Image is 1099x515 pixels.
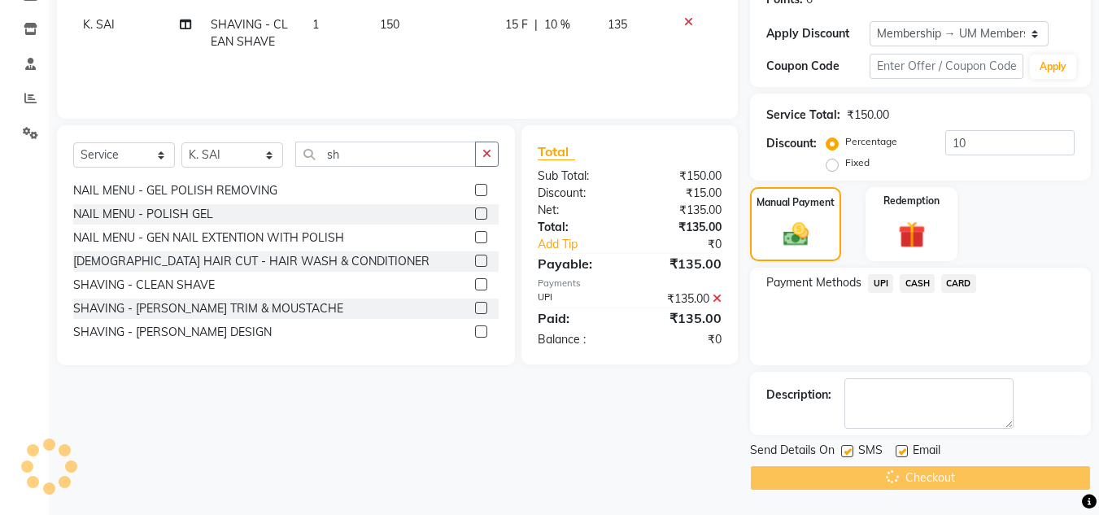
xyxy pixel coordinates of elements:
[766,135,817,152] div: Discount:
[544,16,570,33] span: 10 %
[766,25,869,42] div: Apply Discount
[775,220,817,249] img: _cash.svg
[83,17,115,32] span: K. SAI
[505,16,528,33] span: 15 F
[868,274,893,293] span: UPI
[534,16,538,33] span: |
[766,386,831,404] div: Description:
[73,253,430,270] div: [DEMOGRAPHIC_DATA] HAIR CUT - HAIR WASH & CONDITIONER
[73,277,215,294] div: SHAVING - CLEAN SHAVE
[295,142,476,167] input: Search or Scan
[73,206,213,223] div: NAIL MENU - POLISH GEL
[73,300,343,317] div: SHAVING - [PERSON_NAME] TRIM & MOUSTACHE
[312,17,319,32] span: 1
[630,202,734,219] div: ₹135.00
[900,274,935,293] span: CASH
[630,308,734,328] div: ₹135.00
[845,155,870,170] label: Fixed
[847,107,889,124] div: ₹150.00
[526,254,630,273] div: Payable:
[526,168,630,185] div: Sub Total:
[380,17,399,32] span: 150
[538,143,575,160] span: Total
[538,277,722,290] div: Payments
[630,219,734,236] div: ₹135.00
[913,442,940,462] span: Email
[766,58,869,75] div: Coupon Code
[73,182,277,199] div: NAIL MENU - GEL POLISH REMOVING
[630,168,734,185] div: ₹150.00
[941,274,976,293] span: CARD
[883,194,940,208] label: Redemption
[630,331,734,348] div: ₹0
[757,195,835,210] label: Manual Payment
[1030,55,1076,79] button: Apply
[211,17,288,49] span: SHAVING - CLEAN SHAVE
[526,331,630,348] div: Balance :
[526,185,630,202] div: Discount:
[73,324,272,341] div: SHAVING - [PERSON_NAME] DESIGN
[766,274,861,291] span: Payment Methods
[630,254,734,273] div: ₹135.00
[870,54,1023,79] input: Enter Offer / Coupon Code
[526,308,630,328] div: Paid:
[845,134,897,149] label: Percentage
[858,442,883,462] span: SMS
[526,236,647,253] a: Add Tip
[73,229,344,247] div: NAIL MENU - GEN NAIL EXTENTION WITH POLISH
[766,107,840,124] div: Service Total:
[526,219,630,236] div: Total:
[608,17,627,32] span: 135
[526,290,630,308] div: UPI
[750,442,835,462] span: Send Details On
[890,218,934,251] img: _gift.svg
[648,236,735,253] div: ₹0
[630,185,734,202] div: ₹15.00
[526,202,630,219] div: Net:
[630,290,734,308] div: ₹135.00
